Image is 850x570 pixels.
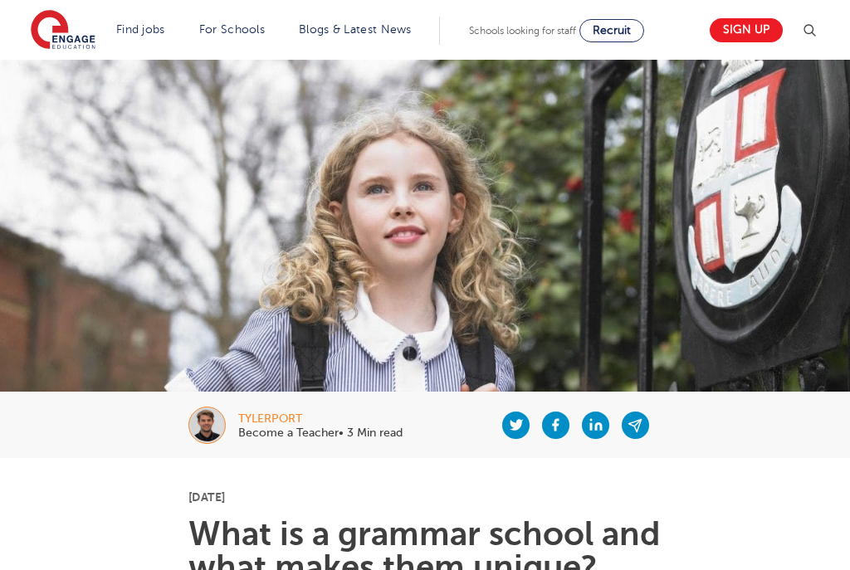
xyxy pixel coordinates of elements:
[199,23,265,36] a: For Schools
[238,413,403,425] div: tylerport
[31,10,95,51] img: Engage Education
[116,23,165,36] a: Find jobs
[188,491,662,503] p: [DATE]
[593,24,631,37] span: Recruit
[579,19,644,42] a: Recruit
[299,23,412,36] a: Blogs & Latest News
[469,25,576,37] span: Schools looking for staff
[238,427,403,439] p: Become a Teacher• 3 Min read
[710,18,783,42] a: Sign up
